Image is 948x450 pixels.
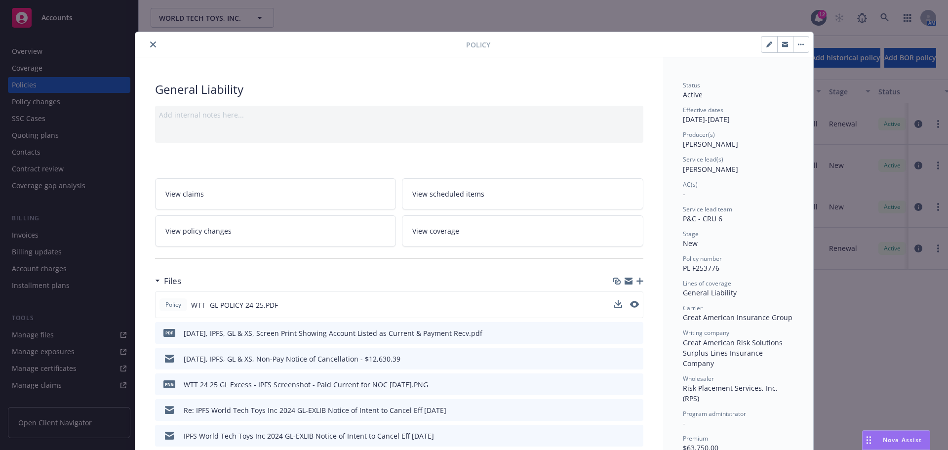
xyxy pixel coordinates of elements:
[683,239,698,248] span: New
[683,81,700,89] span: Status
[402,215,643,246] a: View coverage
[863,431,875,450] div: Drag to move
[163,329,175,336] span: pdf
[683,288,737,297] span: General Liability
[184,354,400,364] div: [DATE], IPFS, GL & XS, Non-Pay Notice of Cancellation - $12,630.39
[184,431,434,441] div: IPFS World Tech Toys Inc 2024 GL-EXLIB Notice of Intent to Cancel Eff [DATE]
[614,300,622,308] button: download file
[683,106,793,124] div: [DATE] - [DATE]
[165,226,232,236] span: View policy changes
[615,431,623,441] button: download file
[615,405,623,415] button: download file
[147,39,159,50] button: close
[683,434,708,443] span: Premium
[683,328,729,337] span: Writing company
[402,178,643,209] a: View scheduled items
[631,354,639,364] button: preview file
[683,130,715,139] span: Producer(s)
[683,90,703,99] span: Active
[683,418,685,428] span: -
[683,189,685,199] span: -
[683,214,722,223] span: P&C - CRU 6
[630,301,639,308] button: preview file
[683,279,731,287] span: Lines of coverage
[191,300,278,310] span: WTT -GL POLICY 24-25.PDF
[155,215,396,246] a: View policy changes
[683,409,746,418] span: Program administrator
[615,354,623,364] button: download file
[164,275,181,287] h3: Files
[683,313,792,322] span: Great American Insurance Group
[683,230,699,238] span: Stage
[683,263,719,273] span: PL F253776
[683,106,723,114] span: Effective dates
[155,275,181,287] div: Files
[862,430,930,450] button: Nova Assist
[184,405,446,415] div: Re: IPFS World Tech Toys Inc 2024 GL-EXLIB Notice of Intent to Cancel Eff [DATE]
[614,300,622,310] button: download file
[683,338,785,368] span: Great American Risk Solutions Surplus Lines Insurance Company
[412,226,459,236] span: View coverage
[683,374,714,383] span: Wholesaler
[631,405,639,415] button: preview file
[631,431,639,441] button: preview file
[155,178,396,209] a: View claims
[683,383,780,403] span: Risk Placement Services, Inc. (RPS)
[163,300,183,309] span: Policy
[683,139,738,149] span: [PERSON_NAME]
[184,328,482,338] div: [DATE], IPFS, GL & XS, Screen Print Showing Account Listed as Current & Payment Recv.pdf
[683,164,738,174] span: [PERSON_NAME]
[165,189,204,199] span: View claims
[683,254,722,263] span: Policy number
[683,155,723,164] span: Service lead(s)
[184,379,428,390] div: WTT 24 25 GL Excess - IPFS Screenshot - Paid Current for NOC [DATE].PNG
[163,380,175,388] span: PNG
[466,40,490,50] span: Policy
[631,379,639,390] button: preview file
[630,300,639,310] button: preview file
[683,304,703,312] span: Carrier
[155,81,643,98] div: General Liability
[683,180,698,189] span: AC(s)
[683,205,732,213] span: Service lead team
[615,328,623,338] button: download file
[883,436,922,444] span: Nova Assist
[615,379,623,390] button: download file
[631,328,639,338] button: preview file
[412,189,484,199] span: View scheduled items
[159,110,639,120] div: Add internal notes here...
